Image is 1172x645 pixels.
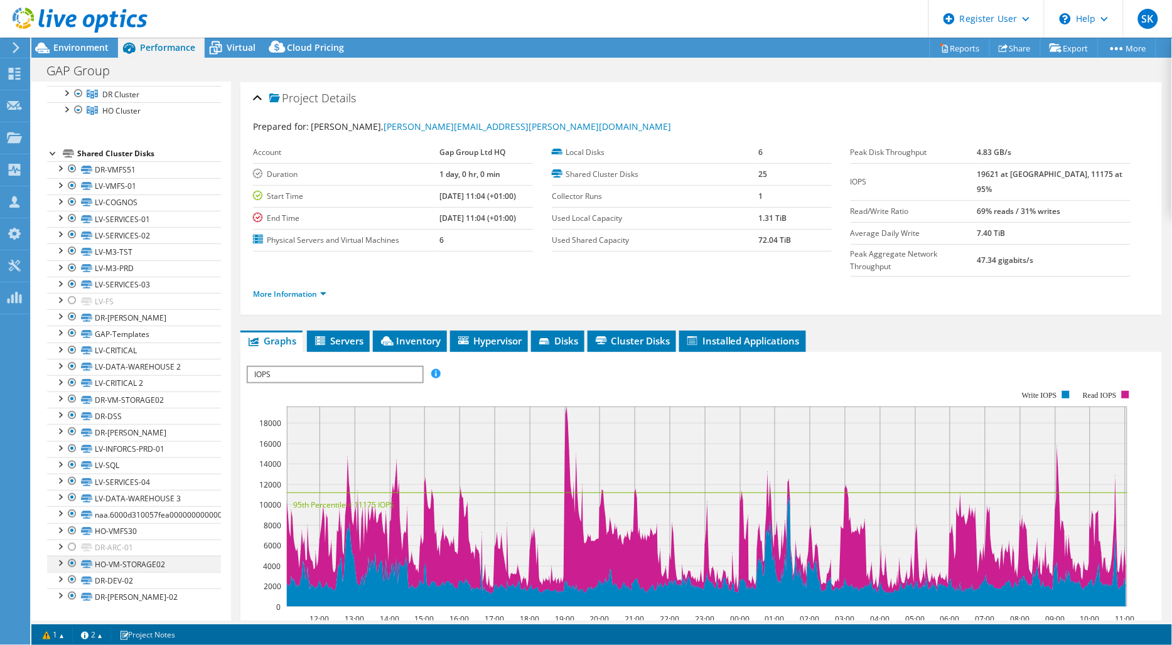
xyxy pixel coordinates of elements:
[905,614,925,624] text: 05:00
[47,589,221,605] a: DR-[PERSON_NAME]-02
[47,556,221,572] a: HO-VM-STORAGE02
[485,614,504,624] text: 17:00
[685,334,800,347] span: Installed Applications
[552,168,759,181] label: Shared Cluster Disks
[47,277,221,293] a: LV-SERVICES-03
[110,627,184,642] a: Project Notes
[72,627,111,642] a: 2
[253,234,439,247] label: Physical Servers and Virtual Machines
[977,206,1060,216] b: 69% reads / 31% writes
[47,490,221,506] a: LV-DATA-WAREHOUSE 3
[1098,38,1156,58] a: More
[34,627,73,642] a: 1
[313,334,363,347] span: Servers
[940,614,959,624] text: 06:00
[759,147,763,157] b: 6
[977,228,1005,238] b: 7.40 TiB
[259,459,281,469] text: 14000
[47,343,221,359] a: LV-CRITICAL
[321,90,356,105] span: Details
[1138,9,1158,29] span: SK
[47,572,221,589] a: DR-DEV-02
[1022,391,1057,400] text: Write IOPS
[259,418,281,429] text: 18000
[287,41,344,53] span: Cloud Pricing
[1115,614,1134,624] text: 11:00
[730,614,750,624] text: 00:00
[851,146,977,159] label: Peak Disk Throughput
[259,499,281,510] text: 10000
[47,260,221,277] a: LV-M3-PRD
[47,540,221,556] a: DR-ARC-01
[264,581,281,592] text: 2000
[759,213,787,223] b: 1.31 TiB
[439,169,500,179] b: 1 day, 0 hr, 0 min
[47,161,221,178] a: DR-VMFS51
[851,205,977,218] label: Read/Write Ratio
[977,169,1122,195] b: 19621 at [GEOGRAPHIC_DATA], 11175 at 95%
[47,293,221,309] a: LV-FS
[47,523,221,540] a: HO-VMFS30
[552,190,759,203] label: Collector Runs
[47,102,221,119] a: HO Cluster
[870,614,890,624] text: 04:00
[1045,614,1065,624] text: 09:00
[380,614,399,624] text: 14:00
[695,614,714,624] text: 23:00
[47,392,221,408] a: DR-VM-STORAGE02
[41,64,129,78] h1: GAP Group
[47,441,221,457] a: LV-INFORCS-PRD-01
[47,375,221,392] a: LV-CRITICAL 2
[47,86,221,102] a: DR Cluster
[552,212,759,225] label: Used Local Capacity
[309,614,329,624] text: 12:00
[851,227,977,240] label: Average Daily Write
[47,408,221,424] a: DR-DSS
[851,248,977,273] label: Peak Aggregate Network Throughput
[977,255,1033,265] b: 47.34 gigabits/s
[439,147,505,157] b: Gap Group Ltd HQ
[975,614,994,624] text: 07:00
[248,367,422,382] span: IOPS
[800,614,819,624] text: 02:00
[520,614,539,624] text: 18:00
[263,561,281,572] text: 4000
[555,614,574,624] text: 19:00
[851,176,977,188] label: IOPS
[269,92,318,105] span: Project
[227,41,255,53] span: Virtual
[537,334,578,347] span: Disks
[253,168,439,181] label: Duration
[47,326,221,342] a: GAP-Templates
[439,235,444,245] b: 6
[759,169,768,179] b: 25
[47,227,221,243] a: LV-SERVICES-02
[47,309,221,326] a: DR-[PERSON_NAME]
[253,190,439,203] label: Start Time
[439,213,516,223] b: [DATE] 11:04 (+01:00)
[977,147,1011,157] b: 4.83 GB/s
[930,38,990,58] a: Reports
[449,614,469,624] text: 16:00
[1040,38,1099,58] a: Export
[1060,13,1071,24] svg: \n
[102,105,141,116] span: HO Cluster
[140,41,195,53] span: Performance
[276,602,281,612] text: 0
[264,520,281,531] text: 8000
[264,540,281,551] text: 6000
[456,334,522,347] span: Hypervisor
[1010,614,1030,624] text: 08:00
[253,289,326,299] a: More Information
[311,120,671,132] span: [PERSON_NAME],
[439,191,516,201] b: [DATE] 11:04 (+01:00)
[53,41,109,53] span: Environment
[835,614,854,624] text: 03:00
[47,211,221,227] a: LV-SERVICES-01
[765,614,784,624] text: 01:00
[384,120,671,132] a: [PERSON_NAME][EMAIL_ADDRESS][PERSON_NAME][DOMAIN_NAME]
[47,474,221,490] a: LV-SERVICES-04
[552,146,759,159] label: Local Disks
[247,334,296,347] span: Graphs
[293,499,394,510] text: 95th Percentile = 11175 IOPS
